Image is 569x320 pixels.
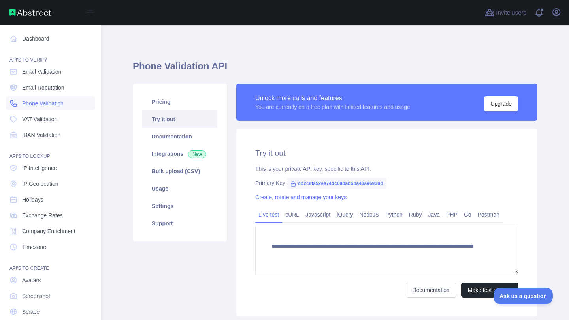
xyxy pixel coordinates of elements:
a: Settings [142,197,217,215]
a: Live test [255,208,282,221]
span: Timezone [22,243,46,251]
div: This is your private API key, specific to this API. [255,165,518,173]
span: Exchange Rates [22,211,63,219]
a: Usage [142,180,217,197]
a: Go [461,208,475,221]
span: IBAN Validation [22,131,60,139]
a: Pricing [142,93,217,110]
div: API'S TO LOOKUP [6,144,95,159]
button: Upgrade [484,96,518,111]
span: VAT Validation [22,115,57,123]
span: New [188,150,206,158]
a: Postman [475,208,503,221]
h1: Phone Validation API [133,60,537,79]
span: Avatars [22,276,41,284]
span: Scrape [22,308,40,316]
h2: Try it out [255,148,518,159]
a: Company Enrichment [6,224,95,238]
span: cb2c8fa52ee74dc08bab5ba43a9693bd [287,178,386,189]
a: IP Geolocation [6,177,95,191]
a: Timezone [6,240,95,254]
a: Bulk upload (CSV) [142,163,217,180]
a: cURL [282,208,302,221]
a: Documentation [142,128,217,145]
a: jQuery [333,208,356,221]
a: Create, rotate and manage your keys [255,194,347,200]
a: Screenshot [6,289,95,303]
a: Email Reputation [6,80,95,95]
a: Try it out [142,110,217,128]
a: Email Validation [6,65,95,79]
a: Javascript [302,208,333,221]
a: Scrape [6,305,95,319]
span: Email Reputation [22,84,64,92]
a: Phone Validation [6,96,95,110]
a: Avatars [6,273,95,287]
a: Exchange Rates [6,208,95,223]
div: API'S TO CREATE [6,256,95,271]
span: IP Geolocation [22,180,58,188]
span: Invite users [496,8,526,17]
img: Abstract API [9,9,51,16]
a: Ruby [406,208,425,221]
div: You are currently on a free plan with limited features and usage [255,103,410,111]
iframe: Toggle Customer Support [494,288,553,304]
a: Java [425,208,443,221]
span: Company Enrichment [22,227,75,235]
button: Make test request [461,283,518,298]
div: Unlock more calls and features [255,94,410,103]
a: Integrations New [142,145,217,163]
span: Screenshot [22,292,50,300]
span: Phone Validation [22,99,64,107]
div: Primary Key: [255,179,518,187]
span: IP Intelligence [22,164,57,172]
a: VAT Validation [6,112,95,126]
span: Email Validation [22,68,61,76]
a: PHP [443,208,461,221]
a: Dashboard [6,32,95,46]
span: Holidays [22,196,43,204]
a: IBAN Validation [6,128,95,142]
a: Python [382,208,406,221]
a: IP Intelligence [6,161,95,175]
div: API'S TO VERIFY [6,47,95,63]
a: Support [142,215,217,232]
a: Documentation [406,283,456,298]
button: Invite users [483,6,528,19]
a: Holidays [6,193,95,207]
a: NodeJS [356,208,382,221]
